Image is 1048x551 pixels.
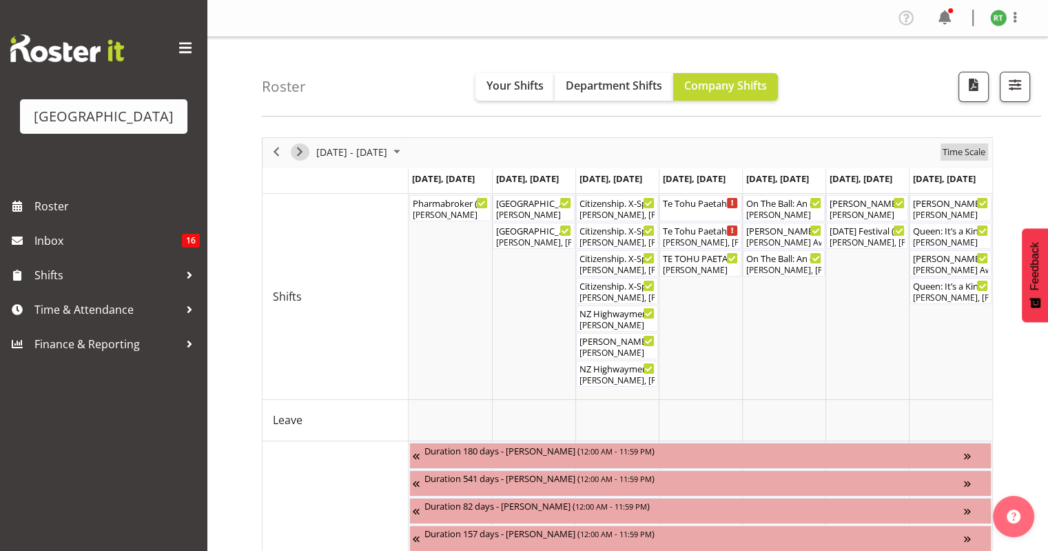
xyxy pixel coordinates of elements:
div: Shifts"s event - Pharmabroker Begin From Monday, October 13, 2025 at 4:00:00 PM GMT+13:00 Ends At... [409,195,491,221]
div: previous period [265,138,288,167]
div: Shifts"s event - Te Tohu Paetahi - Whānau Evening Begin From Thursday, October 16, 2025 at 2:30:0... [659,223,741,249]
div: Shifts"s event - Te Tohu Paetahi - Whānau Evening. FOHM Shift Begin From Thursday, October 16, 20... [659,195,741,221]
div: Te Tohu Paetahi - Whānau Evening. FOHM Shift ( ) [663,196,738,210]
div: Shifts"s event - Citizenship. X-Space Begin From Wednesday, October 15, 2025 at 9:30:00 AM GMT+13... [576,223,658,249]
button: Company Shifts [673,73,778,101]
div: Shifts"s event - Mount Maunganui College Arts Awards. FOHM Shift Begin From Tuesday, October 14, ... [493,195,575,221]
div: [PERSON_NAME] & Job Wedding Cargo Shed ( ) [830,196,905,210]
div: [PERSON_NAME] [913,209,988,221]
span: Leave [273,412,302,428]
div: NZ Highwaymen. FOHM Shift ( ) [579,306,655,320]
span: Feedback [1029,242,1041,290]
img: help-xxl-2.png [1007,510,1020,523]
div: Shifts"s event - Diwali Festival Begin From Saturday, October 18, 2025 at 2:00:00 PM GMT+13:00 En... [826,223,908,249]
div: [PERSON_NAME] Awhina [PERSON_NAME] [746,237,821,249]
div: [PERSON_NAME], [PERSON_NAME] [830,237,905,249]
span: Company Shifts [684,78,767,93]
span: [DATE], [DATE] [663,172,726,185]
div: Shifts"s event - Valerie - NZ Highwaymen Begin From Wednesday, October 15, 2025 at 5:30:00 PM GMT... [576,333,658,359]
div: Shifts"s event - Abigail & Job Wedding Pack out Cargo Shed Begin From Sunday, October 19, 2025 at... [910,195,992,221]
div: [PERSON_NAME] - Queen: It’s a Kinda Magic 2025 - Box office ( ) [913,251,988,265]
button: Download a PDF of the roster according to the set date range. [958,72,989,102]
div: Shifts"s event - On The Ball: An evening with Sir Wayne Smith FOHM shift Begin From Friday, Octob... [743,195,825,221]
div: Shifts"s event - Citizenship. X-Space. FOHM. PM Begin From Wednesday, October 15, 2025 at 2:00:00... [576,250,658,277]
div: [PERSON_NAME] [496,209,571,221]
span: Finance & Reporting [34,334,179,354]
button: Previous [267,143,286,161]
div: Citizenship. X-Space. FOHM. PM ( ) [579,251,655,265]
span: Time & Attendance [34,299,179,320]
div: Shifts"s event - On The Ball: An evening with Sir Wayne Smith Begin From Friday, October 17, 2025... [743,250,825,277]
div: Unavailability"s event - Duration 82 days - David Fourie Begin From Wednesday, August 20, 2025 at... [409,498,992,524]
span: [DATE], [DATE] [913,172,976,185]
div: [DATE] Festival ( ) [830,223,905,237]
div: Shifts"s event - Citizenship. X-Space. FOHM Begin From Wednesday, October 15, 2025 at 8:30:00 AM ... [576,195,658,221]
div: Shifts"s event - Queen: It’s a Kinda Magic 2025 FOHM shift Begin From Sunday, October 19, 2025 at... [910,223,992,249]
div: On The Ball: An evening with [PERSON_NAME] FOHM shift ( ) [746,196,821,210]
div: [GEOGRAPHIC_DATA] Arts Awards. FOHM Shift ( ) [496,196,571,210]
div: [PERSON_NAME] [579,319,655,332]
div: Shifts"s event - Citizenship. X-Space .PM Begin From Wednesday, October 15, 2025 at 2:00:00 PM GM... [576,278,658,304]
div: [PERSON_NAME] Highwaymen ( ) [579,334,655,348]
div: Te Tohu Paetahi - Whānau Evening ( ) [663,223,738,237]
span: Shifts [34,265,179,285]
span: [DATE] - [DATE] [315,143,389,161]
div: [PERSON_NAME], [PERSON_NAME] [579,209,655,221]
div: [PERSON_NAME] [413,209,488,221]
div: Duration 82 days - [PERSON_NAME] ( ) [424,499,964,512]
div: Queen: It’s a Kinda Magic 2025 FOHM shift ( ) [913,223,988,237]
div: next period [288,138,311,167]
div: Shifts"s event - Mount Maunganui College Arts Awards Begin From Tuesday, October 14, 2025 at 5:30... [493,223,575,249]
div: [PERSON_NAME] [579,347,655,359]
span: Department Shifts [566,78,662,93]
div: Shifts"s event - NZ Highwaymen. FOHM Shift Begin From Wednesday, October 15, 2025 at 5:15:00 PM G... [576,305,658,332]
button: Department Shifts [555,73,673,101]
div: Shifts"s event - Bobby-Lea - Queen: It’s a Kinda Magic 2025 - Box office Begin From Sunday, Octob... [910,250,992,277]
div: [PERSON_NAME] - On The Ball: An evening with [PERSON_NAME] - Box Office ( ) [746,223,821,237]
div: Shifts"s event - Abigail & Job Wedding Cargo Shed Begin From Saturday, October 18, 2025 at 10:45:... [826,195,908,221]
td: Leave resource [263,400,409,441]
div: October 13 - 19, 2025 [311,138,409,167]
span: Inbox [34,230,182,251]
div: [GEOGRAPHIC_DATA] College Arts Awards ( ) [496,223,571,237]
span: 12:00 AM - 11:59 PM [580,528,652,539]
div: Shifts"s event - NZ Highwaymen Begin From Wednesday, October 15, 2025 at 6:00:00 PM GMT+13:00 End... [576,361,658,387]
span: 12:00 AM - 11:59 PM [580,473,652,484]
div: [PERSON_NAME] & Job Wedding Pack out Cargo Shed ( ) [913,196,988,210]
span: [DATE], [DATE] [579,172,642,185]
div: Citizenship. X-Space .PM ( ) [579,279,655,292]
div: Shifts"s event - Queen: It’s a Kinda Magic 2025 Begin From Sunday, October 19, 2025 at 5:00:00 PM... [910,278,992,304]
img: richard-test10237.jpg [990,10,1007,26]
div: [PERSON_NAME] [746,209,821,221]
div: Shifts"s event - Bobby-Lea - On The Ball: An evening with Sir Wayne Smith - Box Office Begin From... [743,223,825,249]
span: [DATE], [DATE] [746,172,809,185]
div: [PERSON_NAME] Awhina [PERSON_NAME] [913,264,988,277]
div: [PERSON_NAME], [PERSON_NAME], [PERSON_NAME] [579,292,655,304]
button: Time Scale [941,143,988,161]
div: Citizenship. X-Space ( ) [579,223,655,237]
div: On The Ball: An evening with [PERSON_NAME] ( ) [746,251,821,265]
span: Your Shifts [486,78,544,93]
div: [PERSON_NAME], [PERSON_NAME], [PERSON_NAME], [PERSON_NAME], [PERSON_NAME], [PERSON_NAME], [PERSON... [496,237,571,249]
span: 12:00 AM - 11:59 PM [575,501,647,512]
div: [PERSON_NAME] [663,264,738,277]
div: [PERSON_NAME], [PERSON_NAME], [PERSON_NAME], [PERSON_NAME], [PERSON_NAME], [PERSON_NAME], [PERSON... [746,264,821,277]
div: [PERSON_NAME], [PERSON_NAME], [PERSON_NAME], [PERSON_NAME], [PERSON_NAME], [PERSON_NAME], [PERSON... [579,374,655,387]
span: Shifts [273,288,302,305]
div: Shifts"s event - TE TOHU PAETAHI Begin From Thursday, October 16, 2025 at 2:30:00 PM GMT+13:00 En... [659,250,741,277]
div: [PERSON_NAME], [PERSON_NAME] [579,264,655,277]
div: [GEOGRAPHIC_DATA] [34,106,174,127]
span: Roster [34,196,200,217]
div: TE TOHU PAETAHI ( ) [663,251,738,265]
div: [PERSON_NAME], [PERSON_NAME], [PERSON_NAME], [PERSON_NAME], [PERSON_NAME], [PERSON_NAME], [PERSON... [913,292,988,304]
button: Next [291,143,309,161]
div: Duration 541 days - [PERSON_NAME] ( ) [424,471,964,485]
span: 12:00 AM - 11:59 PM [580,445,652,457]
div: Pharmabroker ( ) [413,196,488,210]
div: Queen: It’s a Kinda Magic 2025 ( ) [913,279,988,292]
div: Duration 157 days - [PERSON_NAME] ( ) [424,526,964,540]
div: Unavailability"s event - Duration 180 days - Katrina Luca Begin From Friday, July 4, 2025 at 12:0... [409,443,992,469]
button: Feedback - Show survey [1022,228,1048,322]
div: [PERSON_NAME] [913,237,988,249]
div: [PERSON_NAME], [PERSON_NAME], [PERSON_NAME] [579,237,655,249]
